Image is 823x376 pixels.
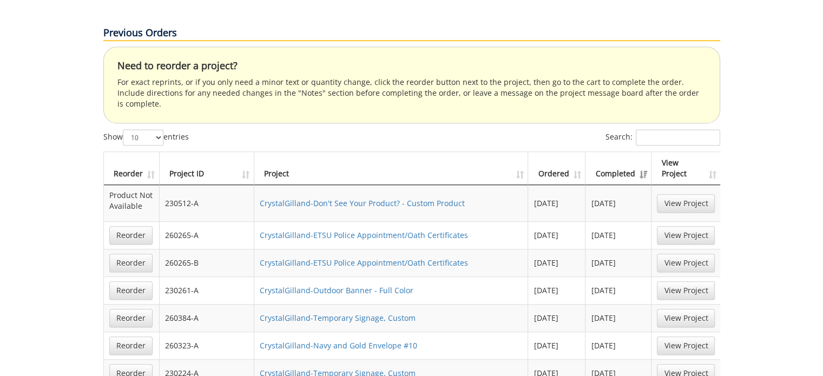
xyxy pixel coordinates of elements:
[160,249,255,276] td: 260265-B
[109,337,153,355] a: Reorder
[160,332,255,359] td: 260323-A
[657,337,715,355] a: View Project
[104,152,160,185] th: Reorder: activate to sort column ascending
[585,332,651,359] td: [DATE]
[160,152,255,185] th: Project ID: activate to sort column ascending
[657,309,715,327] a: View Project
[109,190,154,212] p: Product Not Available
[528,332,585,359] td: [DATE]
[260,340,417,351] a: CrystalGilland-Navy and Gold Envelope #10
[585,185,651,221] td: [DATE]
[528,304,585,332] td: [DATE]
[109,226,153,245] a: Reorder
[657,194,715,213] a: View Project
[585,249,651,276] td: [DATE]
[528,249,585,276] td: [DATE]
[117,61,706,71] h4: Need to reorder a project?
[103,129,189,146] label: Show entries
[103,26,720,41] p: Previous Orders
[657,254,715,272] a: View Project
[585,152,651,185] th: Completed: activate to sort column ascending
[254,152,528,185] th: Project: activate to sort column ascending
[528,276,585,304] td: [DATE]
[109,281,153,300] a: Reorder
[585,304,651,332] td: [DATE]
[123,129,163,146] select: Showentries
[657,281,715,300] a: View Project
[109,309,153,327] a: Reorder
[160,276,255,304] td: 230261-A
[260,313,416,323] a: CrystalGilland-Temporary Signage, Custom
[585,221,651,249] td: [DATE]
[636,129,720,146] input: Search:
[160,221,255,249] td: 260265-A
[260,285,413,295] a: CrystalGilland-Outdoor Banner - Full Color
[160,304,255,332] td: 260384-A
[260,230,468,240] a: CrystalGilland-ETSU Police Appointment/Oath Certificates
[605,129,720,146] label: Search:
[160,185,255,221] td: 230512-A
[260,258,468,268] a: CrystalGilland-ETSU Police Appointment/Oath Certificates
[528,185,585,221] td: [DATE]
[109,254,153,272] a: Reorder
[260,198,465,208] a: CrystalGilland-Don't See Your Product? - Custom Product
[528,152,585,185] th: Ordered: activate to sort column ascending
[651,152,720,185] th: View Project: activate to sort column ascending
[528,221,585,249] td: [DATE]
[585,276,651,304] td: [DATE]
[117,77,706,109] p: For exact reprints, or if you only need a minor text or quantity change, click the reorder button...
[657,226,715,245] a: View Project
